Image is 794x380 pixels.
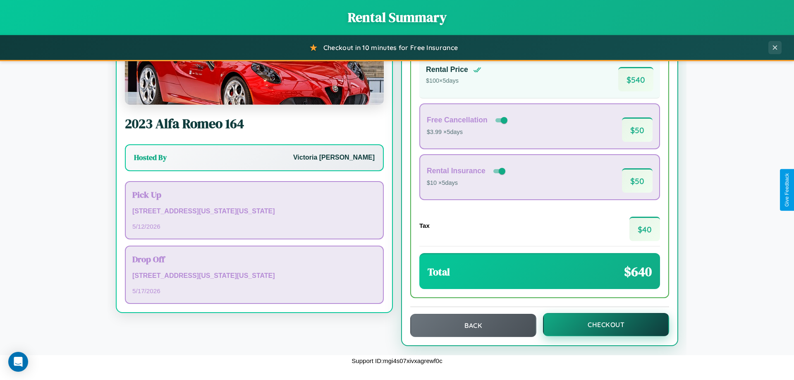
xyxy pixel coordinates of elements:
[622,168,653,193] span: $ 50
[427,167,485,175] h4: Rental Insurance
[618,67,653,91] span: $ 540
[132,285,376,296] p: 5 / 17 / 2026
[784,173,790,207] div: Give Feedback
[323,43,458,52] span: Checkout in 10 minutes for Free Insurance
[8,8,786,26] h1: Rental Summary
[132,189,376,201] h3: Pick Up
[352,355,442,366] p: Support ID: mgi4s07xivxagrewf0c
[428,265,450,279] h3: Total
[426,76,481,86] p: $ 100 × 5 days
[132,270,376,282] p: [STREET_ADDRESS][US_STATE][US_STATE]
[132,253,376,265] h3: Drop Off
[419,222,430,229] h4: Tax
[426,65,468,74] h4: Rental Price
[132,221,376,232] p: 5 / 12 / 2026
[427,116,488,124] h4: Free Cancellation
[132,206,376,217] p: [STREET_ADDRESS][US_STATE][US_STATE]
[427,178,507,189] p: $10 × 5 days
[8,352,28,372] div: Open Intercom Messenger
[543,313,669,336] button: Checkout
[629,217,660,241] span: $ 40
[622,117,653,142] span: $ 50
[427,127,509,138] p: $3.99 × 5 days
[125,22,384,105] img: Alfa Romeo 164
[410,314,536,337] button: Back
[125,115,384,133] h2: 2023 Alfa Romeo 164
[624,263,652,281] span: $ 640
[293,152,375,164] p: Victoria [PERSON_NAME]
[134,153,167,163] h3: Hosted By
